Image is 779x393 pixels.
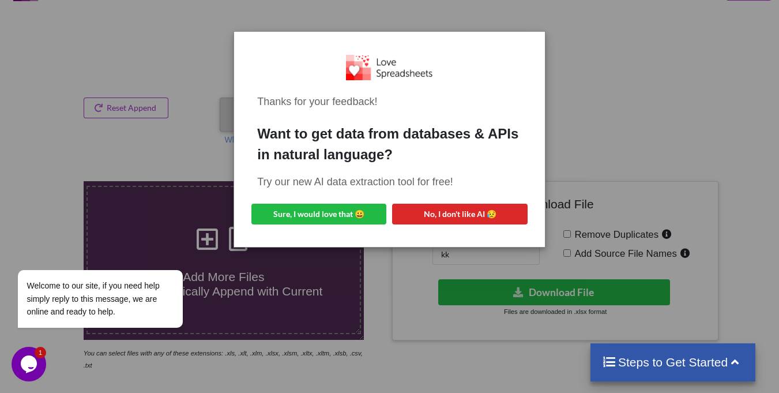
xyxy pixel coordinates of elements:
img: Logo.png [346,55,432,80]
div: Want to get data from databases & APIs in natural language? [257,123,521,165]
iframe: chat widget [12,347,48,381]
div: Thanks for your feedback! [257,94,521,110]
button: No, I don't like AI 😥 [392,204,527,224]
h4: Steps to Get Started [602,355,744,369]
iframe: chat widget [12,205,219,341]
div: Try our new AI data extraction tool for free! [257,174,521,190]
button: Sure, I would love that 😀 [251,204,386,224]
